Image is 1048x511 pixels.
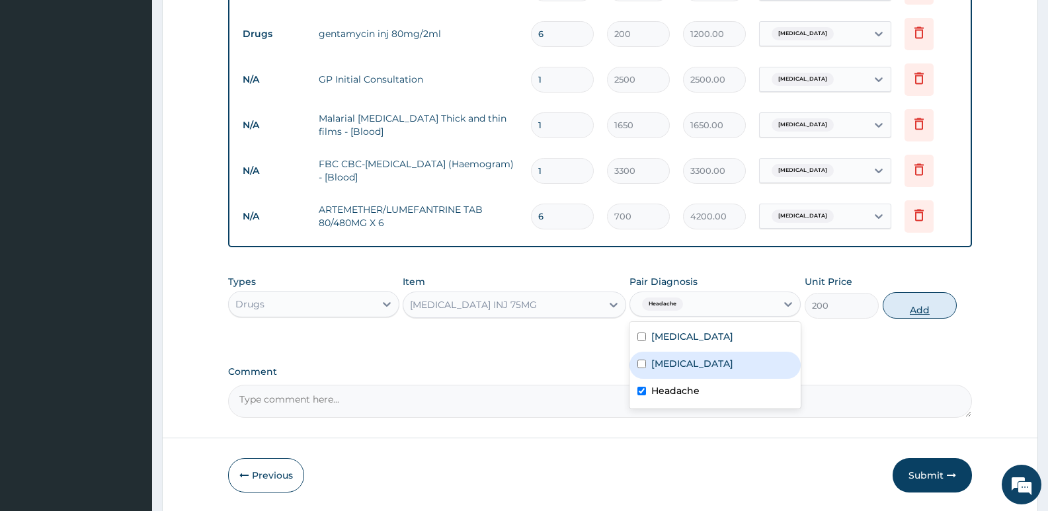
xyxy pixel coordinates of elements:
div: [MEDICAL_DATA] INJ 75MG [410,298,537,311]
button: Add [883,292,957,319]
label: Unit Price [805,275,852,288]
label: Comment [228,366,972,377]
div: Drugs [235,297,264,311]
textarea: Type your message and hit 'Enter' [7,361,252,407]
td: gentamycin inj 80mg/2ml [312,20,524,47]
button: Submit [893,458,972,492]
span: [MEDICAL_DATA] [772,27,834,40]
td: FBC CBC-[MEDICAL_DATA] (Haemogram) - [Blood] [312,151,524,190]
td: GP Initial Consultation [312,66,524,93]
label: Item [403,275,425,288]
span: Headache [642,297,683,311]
label: [MEDICAL_DATA] [651,330,733,343]
div: Chat with us now [69,74,222,91]
span: We're online! [77,167,182,300]
button: Previous [228,458,304,492]
td: Drugs [236,22,312,46]
td: Malarial [MEDICAL_DATA] Thick and thin films - [Blood] [312,105,524,145]
td: N/A [236,113,312,138]
label: [MEDICAL_DATA] [651,357,733,370]
div: Minimize live chat window [217,7,249,38]
span: [MEDICAL_DATA] [772,210,834,223]
span: [MEDICAL_DATA] [772,164,834,177]
td: N/A [236,67,312,92]
label: Headache [651,384,700,397]
span: [MEDICAL_DATA] [772,73,834,86]
label: Types [228,276,256,288]
td: N/A [236,159,312,183]
span: [MEDICAL_DATA] [772,118,834,132]
img: d_794563401_company_1708531726252_794563401 [24,66,54,99]
label: Pair Diagnosis [629,275,698,288]
td: ARTEMETHER/LUMEFANTRINE TAB 80/480MG X 6 [312,196,524,236]
td: N/A [236,204,312,229]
